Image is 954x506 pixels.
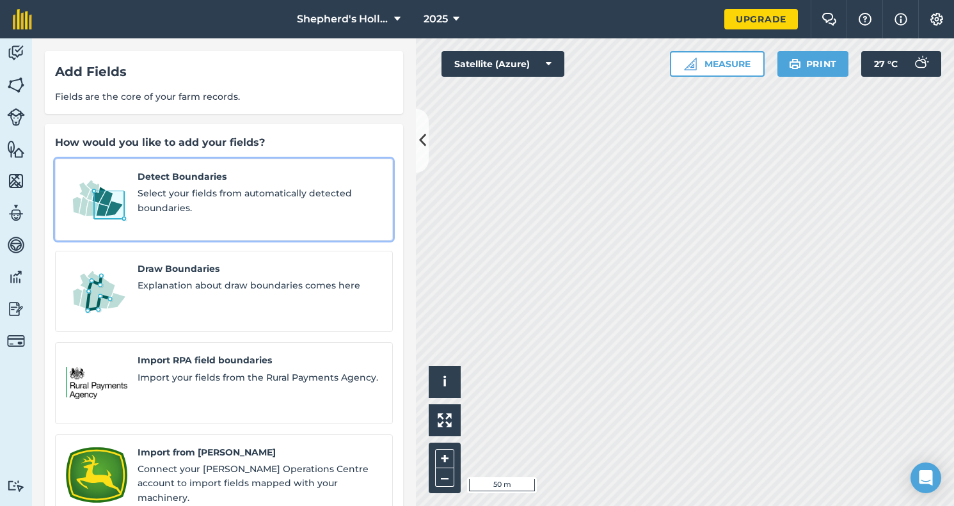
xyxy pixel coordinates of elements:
[435,449,454,468] button: +
[7,108,25,126] img: svg+xml;base64,PD94bWwgdmVyc2lvbj0iMS4wIiBlbmNvZGluZz0idXRmLTgiPz4KPCEtLSBHZW5lcmF0b3I6IEFkb2JlIE...
[670,51,765,77] button: Measure
[55,251,393,333] a: Draw BoundariesDraw BoundariesExplanation about draw boundaries comes here
[138,186,382,215] span: Select your fields from automatically detected boundaries.
[908,51,934,77] img: svg+xml;base64,PD94bWwgdmVyc2lvbj0iMS4wIiBlbmNvZGluZz0idXRmLTgiPz4KPCEtLSBHZW5lcmF0b3I6IEFkb2JlIE...
[910,463,941,493] div: Open Intercom Messenger
[7,480,25,492] img: svg+xml;base64,PD94bWwgdmVyc2lvbj0iMS4wIiBlbmNvZGluZz0idXRmLTgiPz4KPCEtLSBHZW5lcmF0b3I6IEFkb2JlIE...
[7,43,25,63] img: svg+xml;base64,PD94bWwgdmVyc2lvbj0iMS4wIiBlbmNvZGluZz0idXRmLTgiPz4KPCEtLSBHZW5lcmF0b3I6IEFkb2JlIE...
[138,445,382,459] span: Import from [PERSON_NAME]
[66,353,127,413] img: Import RPA field boundaries
[13,9,32,29] img: fieldmargin Logo
[684,58,697,70] img: Ruler icon
[443,374,447,390] span: i
[861,51,941,77] button: 27 °C
[894,12,907,27] img: svg+xml;base64,PHN2ZyB4bWxucz0iaHR0cDovL3d3dy53My5vcmcvMjAwMC9zdmciIHdpZHRoPSIxNyIgaGVpZ2h0PSIxNy...
[7,75,25,95] img: svg+xml;base64,PHN2ZyB4bWxucz0iaHR0cDovL3d3dy53My5vcmcvMjAwMC9zdmciIHdpZHRoPSI1NiIgaGVpZ2h0PSI2MC...
[7,299,25,319] img: svg+xml;base64,PD94bWwgdmVyc2lvbj0iMS4wIiBlbmNvZGluZz0idXRmLTgiPz4KPCEtLSBHZW5lcmF0b3I6IEFkb2JlIE...
[724,9,798,29] a: Upgrade
[7,267,25,287] img: svg+xml;base64,PD94bWwgdmVyc2lvbj0iMS4wIiBlbmNvZGluZz0idXRmLTgiPz4KPCEtLSBHZW5lcmF0b3I6IEFkb2JlIE...
[55,134,393,151] div: How would you like to add your fields?
[438,413,452,427] img: Four arrows, one pointing top left, one top right, one bottom right and the last bottom left
[7,332,25,350] img: svg+xml;base64,PD94bWwgdmVyc2lvbj0iMS4wIiBlbmNvZGluZz0idXRmLTgiPz4KPCEtLSBHZW5lcmF0b3I6IEFkb2JlIE...
[55,159,393,241] a: Detect BoundariesDetect BoundariesSelect your fields from automatically detected boundaries.
[66,170,127,230] img: Detect Boundaries
[55,342,393,424] a: Import RPA field boundariesImport RPA field boundariesImport your fields from the Rural Payments ...
[138,353,382,367] span: Import RPA field boundaries
[424,12,448,27] span: 2025
[441,51,564,77] button: Satellite (Azure)
[7,139,25,159] img: svg+xml;base64,PHN2ZyB4bWxucz0iaHR0cDovL3d3dy53My5vcmcvMjAwMC9zdmciIHdpZHRoPSI1NiIgaGVpZ2h0PSI2MC...
[929,13,944,26] img: A cog icon
[777,51,849,77] button: Print
[138,462,382,505] span: Connect your [PERSON_NAME] Operations Centre account to import fields mapped with your machinery.
[297,12,389,27] span: Shepherd's Hollow
[7,203,25,223] img: svg+xml;base64,PD94bWwgdmVyc2lvbj0iMS4wIiBlbmNvZGluZz0idXRmLTgiPz4KPCEtLSBHZW5lcmF0b3I6IEFkb2JlIE...
[789,56,801,72] img: svg+xml;base64,PHN2ZyB4bWxucz0iaHR0cDovL3d3dy53My5vcmcvMjAwMC9zdmciIHdpZHRoPSIxOSIgaGVpZ2h0PSIyNC...
[66,262,127,322] img: Draw Boundaries
[66,445,127,505] img: Import from John Deere
[138,370,382,384] span: Import your fields from the Rural Payments Agency.
[55,61,393,82] div: Add Fields
[138,170,382,184] span: Detect Boundaries
[7,235,25,255] img: svg+xml;base64,PD94bWwgdmVyc2lvbj0iMS4wIiBlbmNvZGluZz0idXRmLTgiPz4KPCEtLSBHZW5lcmF0b3I6IEFkb2JlIE...
[435,468,454,487] button: –
[429,366,461,398] button: i
[7,171,25,191] img: svg+xml;base64,PHN2ZyB4bWxucz0iaHR0cDovL3d3dy53My5vcmcvMjAwMC9zdmciIHdpZHRoPSI1NiIgaGVpZ2h0PSI2MC...
[138,262,382,276] span: Draw Boundaries
[822,13,837,26] img: Two speech bubbles overlapping with the left bubble in the forefront
[874,51,898,77] span: 27 ° C
[55,90,393,104] span: Fields are the core of your farm records.
[857,13,873,26] img: A question mark icon
[138,278,382,292] span: Explanation about draw boundaries comes here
